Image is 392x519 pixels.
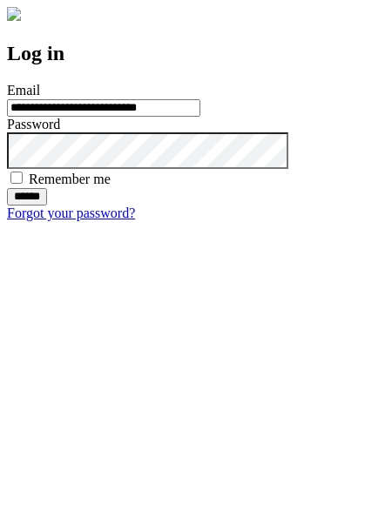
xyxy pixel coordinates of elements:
[7,206,135,220] a: Forgot your password?
[7,83,40,98] label: Email
[29,172,111,186] label: Remember me
[7,117,60,131] label: Password
[7,42,385,65] h2: Log in
[7,7,21,21] img: logo-4e3dc11c47720685a147b03b5a06dd966a58ff35d612b21f08c02c0306f2b779.png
